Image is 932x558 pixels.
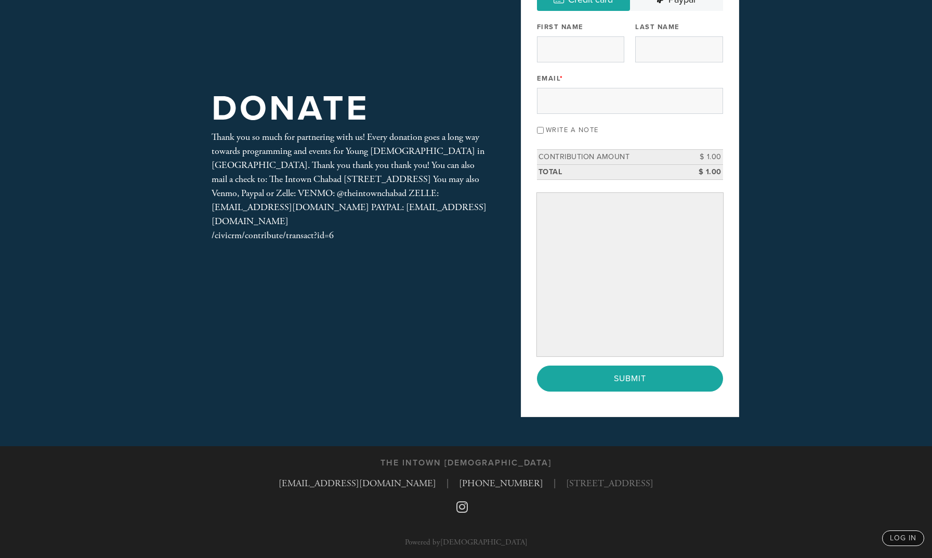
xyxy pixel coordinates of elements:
[537,366,723,392] input: Submit
[546,126,599,134] label: Write a note
[676,164,723,179] td: $ 1.00
[882,530,924,546] a: log in
[212,92,370,126] h1: Donate
[537,150,676,165] td: Contribution Amount
[537,74,563,83] label: Email
[459,477,543,489] a: [PHONE_NUMBER]
[539,195,721,354] iframe: Secure payment input frame
[676,150,723,165] td: $ 1.00
[380,458,552,468] h3: The Intown [DEMOGRAPHIC_DATA]
[537,22,584,32] label: First Name
[279,477,436,489] a: [EMAIL_ADDRESS][DOMAIN_NAME]
[447,476,449,490] span: |
[212,130,487,242] div: Thank you so much for partnering with us! Every donation goes a long way towards programming and ...
[212,228,487,242] div: /civicrm/contribute/transact?id=6
[554,476,556,490] span: |
[566,476,653,490] span: [STREET_ADDRESS]
[405,538,528,546] p: Powered by
[560,74,563,83] span: This field is required.
[635,22,680,32] label: Last Name
[440,537,528,547] a: [DEMOGRAPHIC_DATA]
[537,164,676,179] td: Total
